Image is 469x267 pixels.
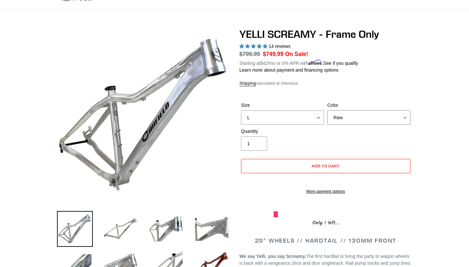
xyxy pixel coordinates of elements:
b: We say Yelli, you say Screamy. [239,254,306,259]
s: $799.99 [239,51,260,57]
span: Affirm [308,60,322,65]
img: Load image into Gallery viewer, YELLI SCREAMY - Frame Only [103,211,138,247]
a: More payment options [241,189,410,194]
label: Color [327,102,410,109]
div: Only left... [274,217,378,227]
h1: YELLI SCREAMY - Frame Only [239,28,412,40]
span: 29" WHEELS // HARDTAIL // 130MM FRONT [255,237,397,244]
span: 5.00 stars [239,44,269,49]
span: 14 reviews [269,44,291,49]
span: 1 [322,219,328,227]
label: Quantity [241,128,324,135]
span: On Sale! [285,50,308,58]
button: Add to cart [241,159,410,173]
span: $749.99 [263,51,283,57]
a: See if you qualify - Learn more about Affirm Financing (opens in modal) [323,61,358,66]
span: Add to cart [312,163,340,168]
a: Learn more about payment and financing options [239,67,338,73]
img: Load image into Gallery viewer, YELLI SCREAMY - Frame Only [57,211,93,247]
img: Load image into Gallery viewer, YELLI SCREAMY - Frame Only [148,211,184,247]
span: $42 [260,61,268,66]
a: Shipping [239,81,256,86]
span: The first hardtail to bring the party to wagon wheels is back with a vengeance. [239,254,409,266]
img: Load image into Gallery viewer, YELLI SCREAMY - Frame Only [194,211,230,247]
label: Size [241,102,324,109]
p: Starting at /mo or 0% APR with . [239,58,358,67]
div: calculated at checkout. [239,80,412,87]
